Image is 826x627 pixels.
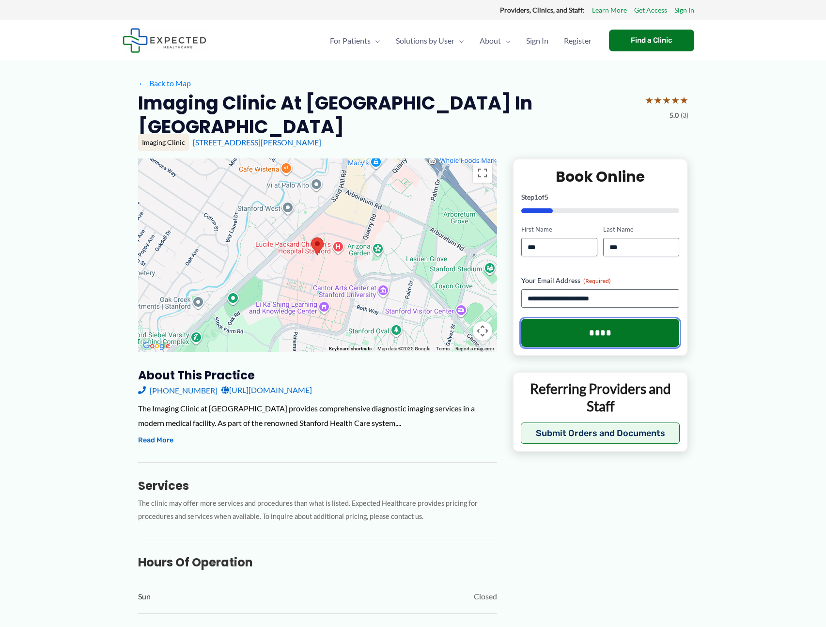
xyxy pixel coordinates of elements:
p: The clinic may offer more services and procedures than what is listed. Expected Healthcare provid... [138,497,497,523]
div: The Imaging Clinic at [GEOGRAPHIC_DATA] provides comprehensive diagnostic imaging services in a m... [138,401,497,430]
span: Menu Toggle [454,24,464,58]
span: 5 [545,193,548,201]
button: Keyboard shortcuts [329,345,372,352]
a: Report a map error [455,346,494,351]
span: Solutions by User [396,24,454,58]
span: For Patients [330,24,371,58]
p: Step of [521,194,680,201]
strong: Providers, Clinics, and Staff: [500,6,585,14]
span: Closed [474,589,497,604]
h3: Services [138,478,497,493]
a: Solutions by UserMenu Toggle [388,24,472,58]
label: Last Name [603,225,679,234]
a: ←Back to Map [138,76,191,91]
a: Open this area in Google Maps (opens a new window) [140,340,172,352]
a: For PatientsMenu Toggle [322,24,388,58]
span: Register [564,24,592,58]
span: Menu Toggle [501,24,511,58]
img: Expected Healthcare Logo - side, dark font, small [123,28,206,53]
span: ★ [645,91,654,109]
span: ★ [654,91,662,109]
a: [PHONE_NUMBER] [138,383,218,397]
h3: About this practice [138,368,497,383]
button: Map camera controls [473,321,492,341]
button: Read More [138,435,173,446]
span: ★ [671,91,680,109]
a: Get Access [634,4,667,16]
button: Submit Orders and Documents [521,423,680,444]
span: ★ [680,91,688,109]
button: Toggle fullscreen view [473,163,492,183]
p: Referring Providers and Staff [521,380,680,415]
span: Menu Toggle [371,24,380,58]
span: 1 [534,193,538,201]
span: Sign In [526,24,548,58]
label: First Name [521,225,597,234]
span: 5.0 [670,109,679,122]
span: Sun [138,589,151,604]
a: [URL][DOMAIN_NAME] [221,383,312,397]
a: Sign In [518,24,556,58]
a: Terms (opens in new tab) [436,346,450,351]
h3: Hours of Operation [138,555,497,570]
nav: Primary Site Navigation [322,24,599,58]
a: Learn More [592,4,627,16]
a: Register [556,24,599,58]
a: AboutMenu Toggle [472,24,518,58]
span: (3) [681,109,688,122]
span: About [480,24,501,58]
span: ★ [662,91,671,109]
a: Find a Clinic [609,30,694,51]
span: (Required) [583,277,611,284]
span: ← [138,78,147,88]
div: Imaging Clinic [138,134,189,151]
span: Map data ©2025 Google [377,346,430,351]
label: Your Email Address [521,276,680,285]
h2: Book Online [521,167,680,186]
h2: Imaging Clinic at [GEOGRAPHIC_DATA] in [GEOGRAPHIC_DATA] [138,91,637,139]
a: Sign In [674,4,694,16]
img: Google [140,340,172,352]
a: [STREET_ADDRESS][PERSON_NAME] [193,138,321,147]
